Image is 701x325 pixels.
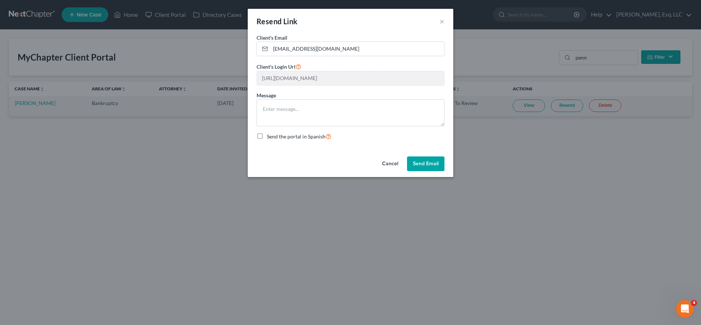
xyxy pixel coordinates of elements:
[439,17,444,26] button: ×
[376,156,404,171] button: Cancel
[257,71,444,85] input: --
[267,133,326,140] span: Send the portal in Spanish
[257,91,276,99] label: Message
[407,156,444,171] button: Send Email
[257,16,297,26] div: Resend Link
[257,62,301,71] label: Client's Login Url
[270,42,444,56] input: Enter email...
[257,35,287,41] span: Client's Email
[691,300,697,306] span: 4
[676,300,694,318] iframe: Intercom live chat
